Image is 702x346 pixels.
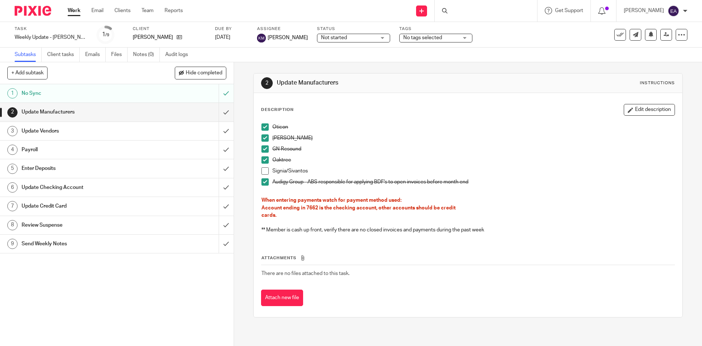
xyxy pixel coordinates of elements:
[22,238,148,249] h1: Send Weekly Notes
[257,34,266,42] img: svg%3E
[7,126,18,136] div: 3
[272,156,674,164] p: Oaktree
[7,107,18,118] div: 2
[85,48,106,62] a: Emails
[15,34,88,41] div: Weekly Update - Brown-Jaehne, Barbara 2
[22,88,148,99] h1: No Sync
[257,26,308,32] label: Assignee
[15,34,88,41] div: Weekly Update - [PERSON_NAME] 2
[22,182,148,193] h1: Update Checking Account
[7,88,18,98] div: 1
[399,26,472,32] label: Tags
[321,35,347,40] span: Not started
[7,164,18,174] div: 5
[68,7,80,14] a: Work
[261,77,273,89] div: 2
[7,201,18,211] div: 7
[555,8,583,13] span: Get Support
[7,239,18,249] div: 9
[261,271,350,276] span: There are no files attached to this task.
[175,67,226,79] button: Hide completed
[165,48,193,62] a: Audit logs
[261,256,297,260] span: Attachments
[105,33,109,37] small: /9
[22,220,148,231] h1: Review Suspense
[261,226,674,234] p: ** Member is cash up front, verify there are no closed invoices and payments during the past week
[7,145,18,155] div: 4
[272,145,674,153] p: GN Resound
[133,26,206,32] label: Client
[102,30,109,39] div: 1
[272,134,674,142] p: [PERSON_NAME]
[640,80,675,86] div: Instructions
[133,34,173,41] p: [PERSON_NAME]
[91,7,103,14] a: Email
[186,70,222,76] span: Hide completed
[261,198,401,203] span: When entering payments watch for payment method used:
[261,205,456,218] span: Account ending in 7662 is the checking account, other accounts should be credit cards.
[22,126,148,137] h1: Update Vendors
[7,182,18,193] div: 6
[215,26,248,32] label: Due by
[272,123,674,131] p: Oticon
[22,163,148,174] h1: Enter Deposits
[22,201,148,212] h1: Update Credit Card
[22,144,148,155] h1: Payroll
[15,26,88,32] label: Task
[15,6,51,16] img: Pixie
[624,7,664,14] p: [PERSON_NAME]
[268,34,308,41] span: [PERSON_NAME]
[403,35,442,40] span: No tags selected
[22,107,148,118] h1: Update Manufacturers
[277,79,484,87] h1: Update Manufacturers
[7,67,48,79] button: + Add subtask
[261,290,303,306] button: Attach new file
[668,5,679,17] img: svg%3E
[215,35,230,40] span: [DATE]
[133,48,160,62] a: Notes (0)
[7,220,18,230] div: 8
[141,7,154,14] a: Team
[111,48,128,62] a: Files
[272,167,674,175] p: Signia/Sivantos
[261,107,294,113] p: Description
[165,7,183,14] a: Reports
[624,104,675,116] button: Edit description
[317,26,390,32] label: Status
[272,178,674,186] p: Audigy Group - ABS responsible for applying BDF's to open invoices before month end
[47,48,80,62] a: Client tasks
[15,48,42,62] a: Subtasks
[114,7,131,14] a: Clients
